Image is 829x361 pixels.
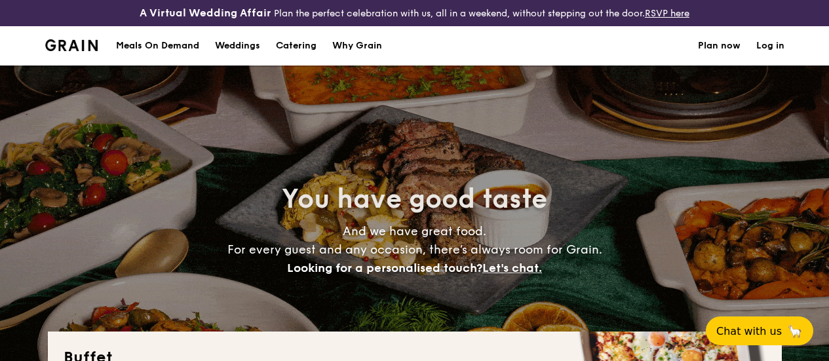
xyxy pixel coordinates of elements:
a: Log in [756,26,784,66]
span: You have good taste [282,183,547,215]
h1: Catering [276,26,317,66]
a: Plan now [698,26,741,66]
a: Weddings [207,26,268,66]
img: Grain [45,39,98,51]
div: Weddings [215,26,260,66]
a: RSVP here [645,8,689,19]
a: Logotype [45,39,98,51]
span: Let's chat. [482,261,542,275]
span: And we have great food. For every guest and any occasion, there’s always room for Grain. [227,224,602,275]
button: Chat with us🦙 [706,316,813,345]
span: Chat with us [716,325,782,337]
span: Looking for a personalised touch? [287,261,482,275]
div: Meals On Demand [116,26,199,66]
div: Plan the perfect celebration with us, all in a weekend, without stepping out the door. [138,5,691,21]
h4: A Virtual Wedding Affair [140,5,271,21]
div: Why Grain [332,26,382,66]
a: Why Grain [324,26,390,66]
a: Meals On Demand [108,26,207,66]
a: Catering [268,26,324,66]
span: 🦙 [787,324,803,339]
